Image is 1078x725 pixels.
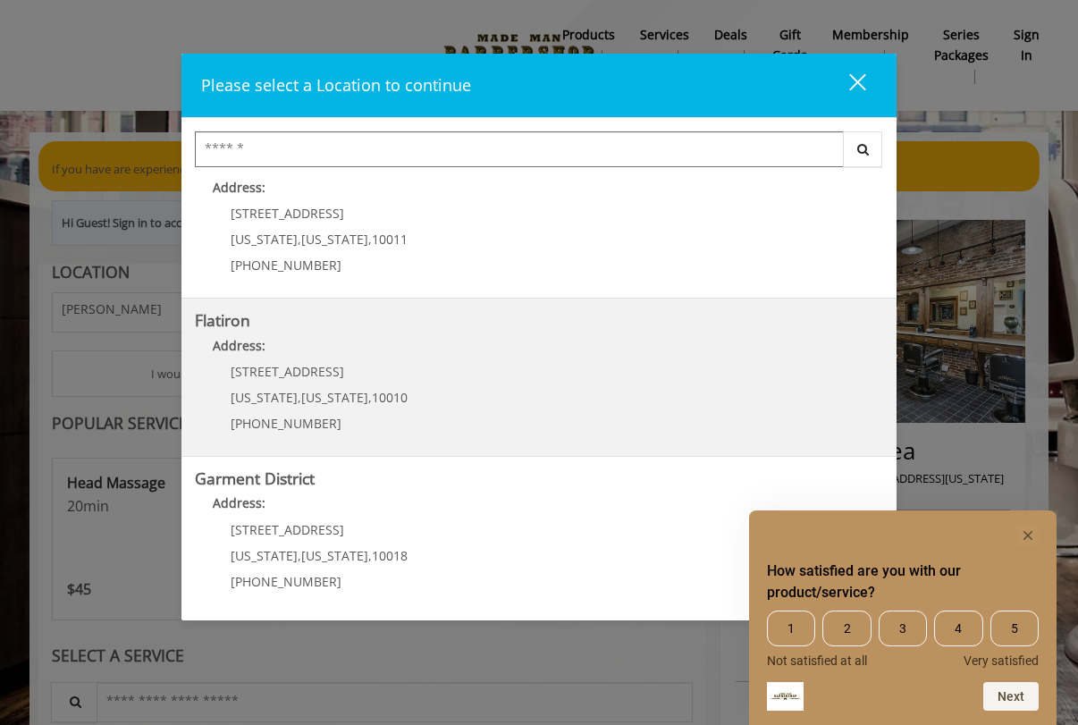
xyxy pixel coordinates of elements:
[231,521,344,538] span: [STREET_ADDRESS]
[368,389,372,406] span: ,
[767,611,1039,668] div: How satisfied are you with our product/service? Select an option from 1 to 5, with 1 being Not sa...
[879,611,927,646] span: 3
[372,547,408,564] span: 10018
[767,611,815,646] span: 1
[195,131,883,176] div: Center Select
[372,389,408,406] span: 10010
[195,131,844,167] input: Search Center
[829,72,864,99] div: close dialog
[822,611,871,646] span: 2
[213,179,265,196] b: Address:
[990,611,1039,646] span: 5
[213,337,265,354] b: Address:
[934,611,982,646] span: 4
[816,67,877,104] button: close dialog
[298,389,301,406] span: ,
[301,231,368,248] span: [US_STATE]
[372,231,408,248] span: 10011
[301,389,368,406] span: [US_STATE]
[298,547,301,564] span: ,
[213,494,265,511] b: Address:
[964,653,1039,668] span: Very satisfied
[853,143,873,156] i: Search button
[298,231,301,248] span: ,
[231,231,298,248] span: [US_STATE]
[368,231,372,248] span: ,
[231,363,344,380] span: [STREET_ADDRESS]
[231,389,298,406] span: [US_STATE]
[368,547,372,564] span: ,
[231,205,344,222] span: [STREET_ADDRESS]
[231,547,298,564] span: [US_STATE]
[195,309,250,331] b: Flatiron
[201,74,471,96] span: Please select a Location to continue
[231,257,341,274] span: [PHONE_NUMBER]
[767,653,867,668] span: Not satisfied at all
[231,415,341,432] span: [PHONE_NUMBER]
[767,525,1039,711] div: How satisfied are you with our product/service? Select an option from 1 to 5, with 1 being Not sa...
[195,468,315,489] b: Garment District
[983,682,1039,711] button: Next question
[231,573,341,590] span: [PHONE_NUMBER]
[767,561,1039,603] h2: How satisfied are you with our product/service? Select an option from 1 to 5, with 1 being Not sa...
[1017,525,1039,546] button: Hide survey
[301,547,368,564] span: [US_STATE]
